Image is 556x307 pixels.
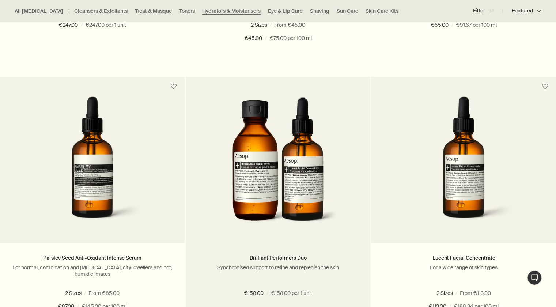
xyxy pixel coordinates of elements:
button: Featured [503,2,541,20]
a: Toners [179,8,195,15]
img: Lucent Facial Concentrate in an amber glass bottle with a pipette. [394,96,533,232]
span: €55.00 [431,21,449,30]
p: Synchronised support to refine and replenish the skin [197,264,359,271]
span: €75.00 per 100 ml [270,34,312,43]
a: Sun Care [337,8,358,15]
span: / [451,21,453,30]
a: Immaculate facial tonic and Lucent facial concentrate bottles placed next to each other [186,96,370,243]
a: Shaving [310,8,329,15]
span: 60 mL [64,290,83,296]
span: 60 mL [254,22,273,28]
img: Immaculate facial tonic and Lucent facial concentrate bottles placed next to each other [219,96,338,232]
span: €247.00 per 1 unit [86,21,126,30]
span: / [265,34,267,43]
img: Parsley Seed Anti Oxidant Intense Serum 60mL in amber bottle [23,96,162,232]
a: Hydrators & Moisturisers [202,8,261,15]
button: Filter [473,2,503,20]
a: Lucent Facial Concentrate [432,255,495,261]
span: 120 mL [287,22,307,28]
span: / [81,21,83,30]
a: All [MEDICAL_DATA] [15,8,63,15]
span: €91.67 per 100 ml [456,21,497,30]
a: Parsley Seed Anti-Oxidant Intense Serum [43,255,141,261]
button: Chat en direct [527,270,542,285]
span: €158.00 per 1 unit [271,289,312,298]
p: For a wide range of skin types [382,264,545,271]
a: Brilliant Performers Duo [250,255,307,261]
p: For normal, combination and [MEDICAL_DATA], city-dwellers and hot, humid climates [11,264,174,277]
a: Treat & Masque [135,8,172,15]
button: Save to cabinet [167,80,180,93]
button: Save to cabinet [538,80,552,93]
span: / [266,289,268,298]
span: 100 mL [472,290,493,296]
span: 60 mL [439,290,458,296]
a: Eye & Lip Care [268,8,303,15]
a: Skin Care Kits [366,8,398,15]
span: 60 mL refill [97,290,126,296]
span: €45.00 [245,34,262,43]
span: €158.00 [244,289,264,298]
a: Lucent Facial Concentrate in an amber glass bottle with a pipette. [371,96,556,243]
a: Cleansers & Exfoliants [74,8,128,15]
span: €247.00 [59,21,78,30]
